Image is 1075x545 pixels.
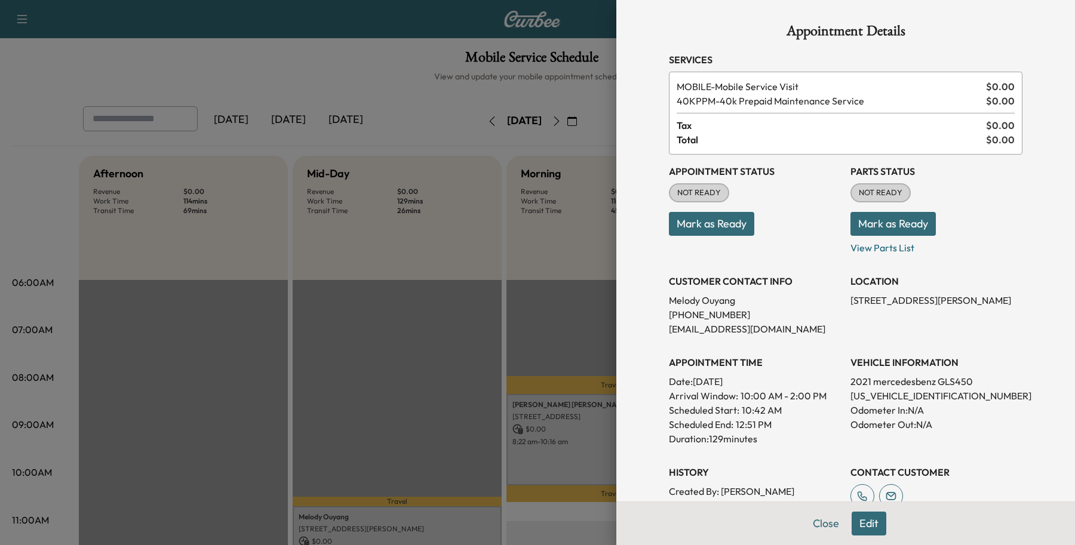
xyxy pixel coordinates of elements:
p: Created By : [PERSON_NAME] [669,484,841,498]
p: 12:51 PM [736,417,772,432]
h3: CONTACT CUSTOMER [850,465,1022,479]
span: Tax [677,118,986,133]
p: Odometer Out: N/A [850,417,1022,432]
span: $ 0.00 [986,133,1015,147]
h3: Appointment Status [669,164,841,178]
h1: Appointment Details [669,24,1022,43]
h3: LOCATION [850,274,1022,288]
p: [PHONE_NUMBER] [669,307,841,322]
span: NOT READY [852,187,910,199]
button: Mark as Ready [669,212,754,236]
button: Close [805,512,847,535]
p: Melody Ouyang [669,293,841,307]
p: [US_VEHICLE_IDENTIFICATION_NUMBER] [850,389,1022,403]
p: 10:42 AM [742,403,782,417]
p: [EMAIL_ADDRESS][DOMAIN_NAME] [669,322,841,336]
span: $ 0.00 [986,118,1015,133]
h3: History [669,465,841,479]
span: Mobile Service Visit [677,79,981,94]
h3: Services [669,53,1022,67]
h3: VEHICLE INFORMATION [850,355,1022,370]
p: Date: [DATE] [669,374,841,389]
span: $ 0.00 [986,79,1015,94]
span: Total [677,133,986,147]
span: 40k Prepaid Maintenance Service [677,94,981,108]
h3: CUSTOMER CONTACT INFO [669,274,841,288]
p: Arrival Window: [669,389,841,403]
h3: APPOINTMENT TIME [669,355,841,370]
p: 2021 mercedesbenz GLS450 [850,374,1022,389]
p: Odometer In: N/A [850,403,1022,417]
p: [STREET_ADDRESS][PERSON_NAME] [850,293,1022,307]
span: $ 0.00 [986,94,1015,108]
h3: Parts Status [850,164,1022,178]
p: View Parts List [850,236,1022,255]
span: NOT READY [670,187,728,199]
p: Created At : [DATE] 3:53:03 PM [669,498,841,513]
button: Edit [852,512,886,535]
p: Duration: 129 minutes [669,432,841,446]
p: Scheduled End: [669,417,733,432]
p: Scheduled Start: [669,403,739,417]
span: 10:00 AM - 2:00 PM [741,389,827,403]
button: Mark as Ready [850,212,936,236]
